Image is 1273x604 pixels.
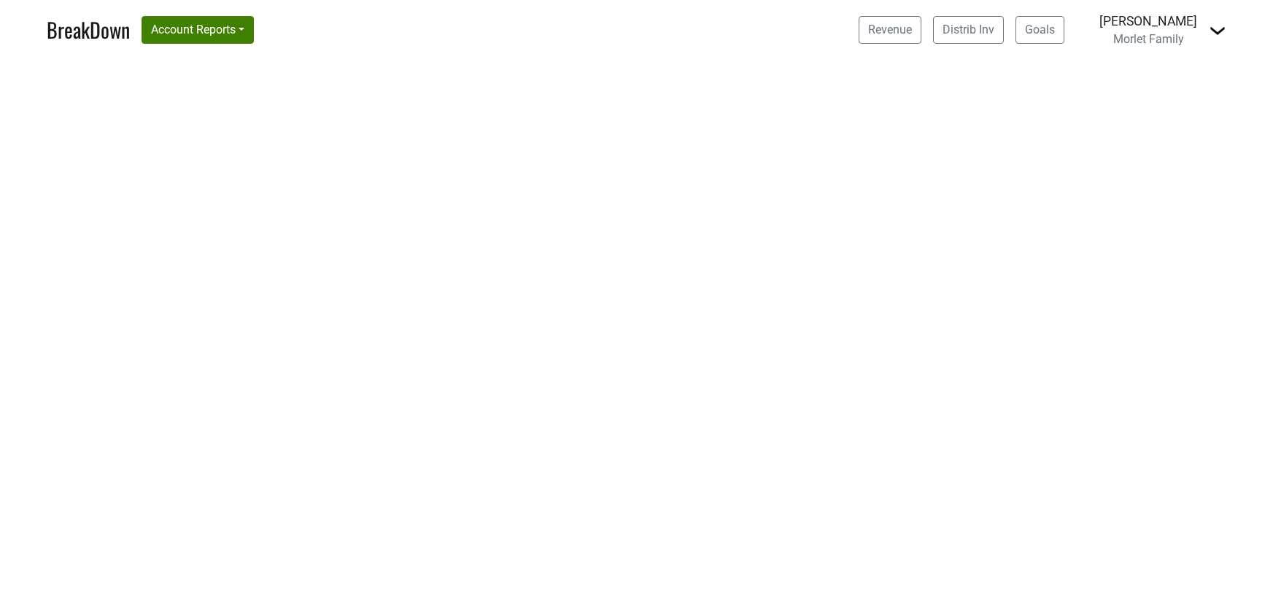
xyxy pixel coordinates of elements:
button: Account Reports [142,16,254,44]
a: Goals [1015,16,1064,44]
a: BreakDown [47,15,130,45]
a: Revenue [859,16,921,44]
a: Distrib Inv [933,16,1004,44]
img: Dropdown Menu [1209,22,1226,39]
span: Morlet Family [1113,32,1184,46]
div: [PERSON_NAME] [1099,12,1197,31]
